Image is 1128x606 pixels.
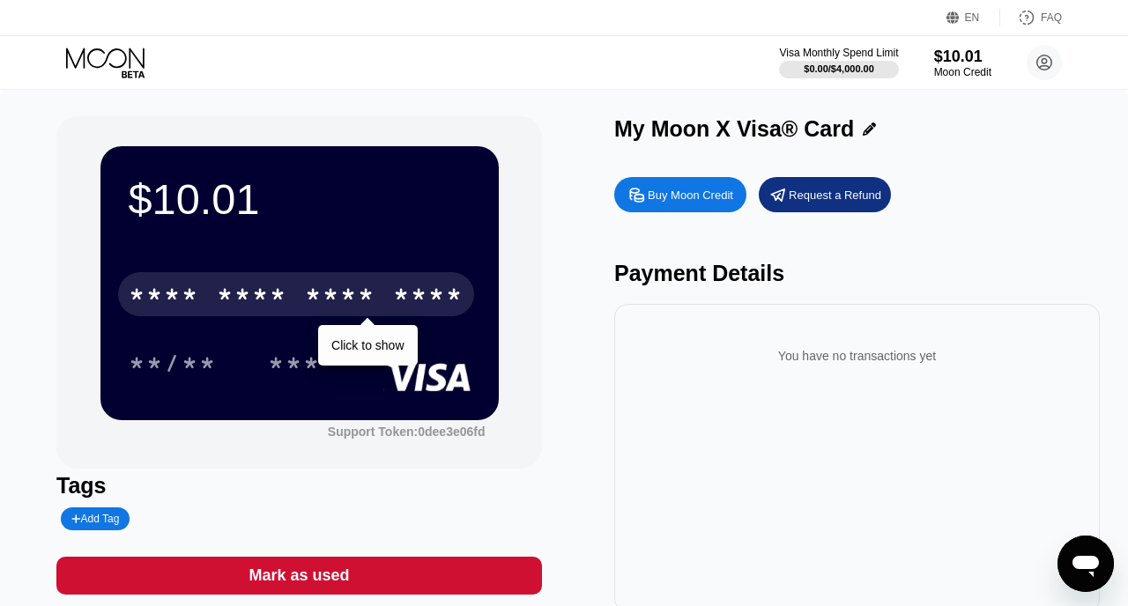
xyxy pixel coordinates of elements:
div: Buy Moon Credit [648,188,733,203]
div: Moon Credit [934,66,991,78]
div: FAQ [1000,9,1062,26]
div: $10.01Moon Credit [934,48,991,78]
div: You have no transactions yet [628,331,1086,381]
div: Visa Monthly Spend Limit [779,47,898,59]
div: Support Token:0dee3e06fd [328,425,486,439]
div: My Moon X Visa® Card [614,116,854,142]
div: Add Tag [61,507,130,530]
div: Tags [56,473,542,499]
div: Click to show [331,338,404,352]
div: Visa Monthly Spend Limit$0.00/$4,000.00 [779,47,898,78]
div: Add Tag [71,513,119,525]
iframe: Button to launch messaging window [1057,536,1114,592]
div: $0.00 / $4,000.00 [804,63,874,74]
div: Mark as used [249,565,349,586]
div: Mark as used [56,557,542,595]
div: $10.01 [129,174,471,224]
div: Buy Moon Credit [614,177,746,212]
div: EN [965,11,980,24]
div: $10.01 [934,48,991,66]
div: Request a Refund [759,177,891,212]
div: Request a Refund [789,188,881,203]
div: FAQ [1041,11,1062,24]
div: Payment Details [614,261,1100,286]
div: EN [946,9,1000,26]
div: Support Token: 0dee3e06fd [328,425,486,439]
